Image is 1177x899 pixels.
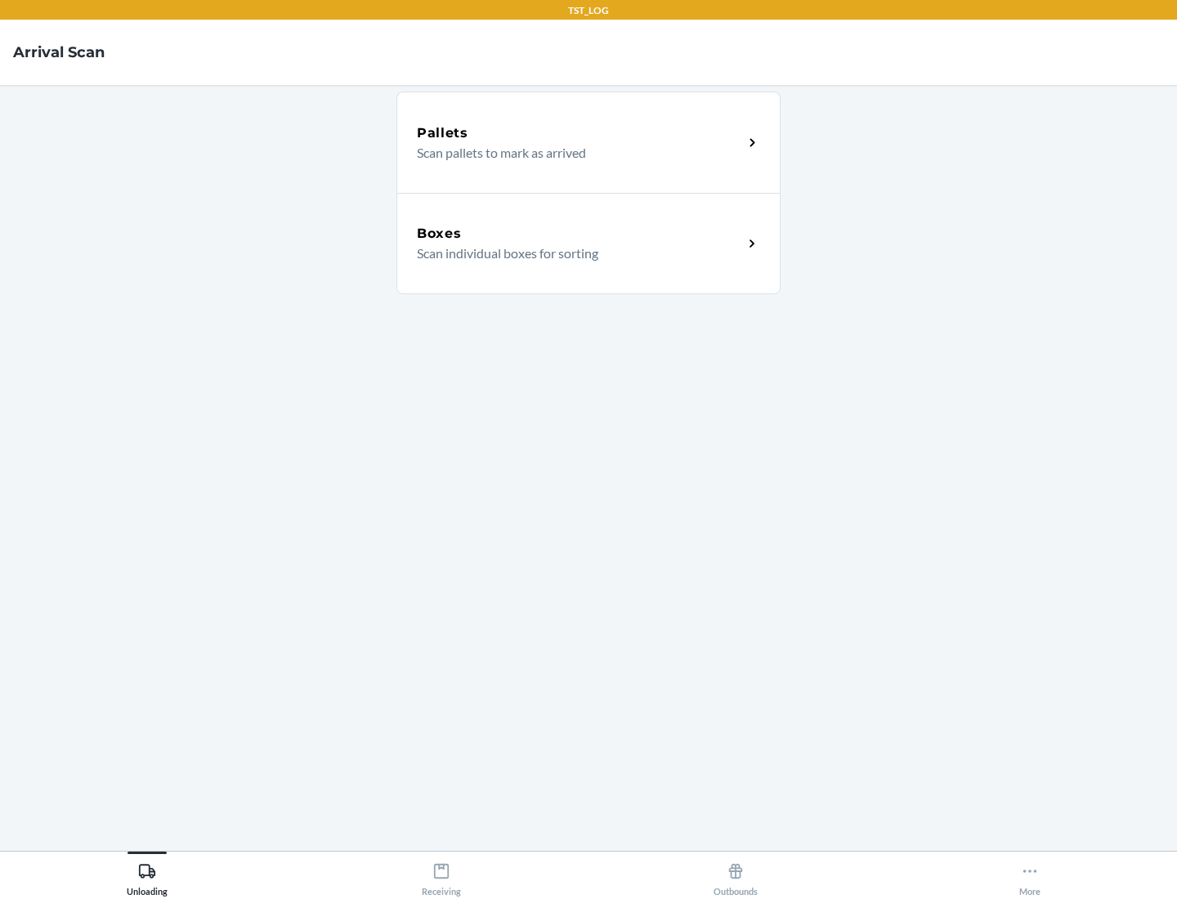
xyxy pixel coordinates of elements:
div: Outbounds [714,856,758,897]
div: Receiving [422,856,461,897]
h5: Pallets [417,123,468,143]
p: Scan pallets to mark as arrived [417,143,730,163]
button: Receiving [294,852,588,897]
div: More [1019,856,1041,897]
a: PalletsScan pallets to mark as arrived [396,92,781,193]
p: Scan individual boxes for sorting [417,244,730,263]
p: TST_LOG [568,3,609,18]
h5: Boxes [417,224,462,244]
button: Outbounds [588,852,883,897]
h4: Arrival Scan [13,42,105,63]
button: More [883,852,1177,897]
div: Unloading [127,856,168,897]
a: BoxesScan individual boxes for sorting [396,193,781,294]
